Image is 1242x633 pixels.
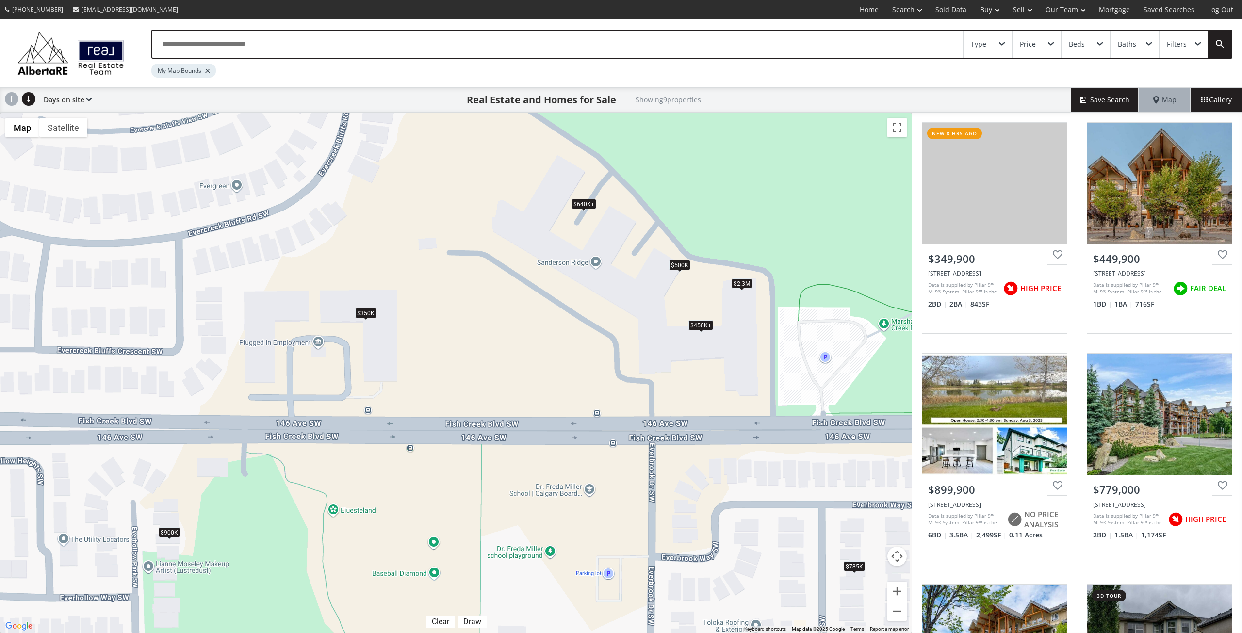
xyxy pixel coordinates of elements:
span: 2 BA [949,299,968,309]
div: Data is supplied by Pillar 9™ MLS® System. Pillar 9™ is the owner of the copyright in its MLS® Sy... [1093,281,1168,296]
span: FAIR DEAL [1190,283,1226,293]
div: Map [1139,88,1191,112]
a: Terms [850,626,864,632]
div: Beds [1069,41,1085,48]
img: rating icon [1005,510,1024,529]
span: Map data ©2025 Google [792,626,845,632]
img: rating icon [1001,279,1020,298]
span: NO PRICE ANALYSIS [1024,509,1061,530]
button: Map camera controls [887,547,907,566]
div: Days on site [39,88,92,112]
div: 2330 Fish Creek Boulevard SW #1312, Calgary, AB T2Y0L1 [1093,501,1226,509]
span: 0.11 Acres [1009,530,1043,540]
h2: Showing 9 properties [636,96,701,103]
div: Price [1020,41,1036,48]
button: Save Search [1071,88,1139,112]
div: Click to draw. [458,617,487,626]
div: 13 Everhollow Park SW, Calgary, AB T2Y 4R3 [928,501,1061,509]
div: $450K+ [688,320,713,330]
div: $785K [844,561,865,571]
div: $350K [355,308,376,318]
div: Filters [1167,41,1187,48]
span: 1,174 SF [1141,530,1166,540]
div: Click to clear. [426,617,455,626]
div: My Map Bounds [151,64,216,78]
div: Data is supplied by Pillar 9™ MLS® System. Pillar 9™ is the owner of the copyright in its MLS® Sy... [1093,512,1163,527]
a: $449,900[STREET_ADDRESS]Data is supplied by Pillar 9™ MLS® System. Pillar 9™ is the owner of the ... [1077,113,1242,343]
img: Logo [13,29,129,78]
a: $899,900[STREET_ADDRESS]Data is supplied by Pillar 9™ MLS® System. Pillar 9™ is the owner of the ... [912,343,1077,574]
div: $779,000 [1093,482,1226,497]
span: [PHONE_NUMBER] [12,5,63,14]
div: $899,900 [928,482,1061,497]
div: $2.3M [732,278,752,288]
span: 3.5 BA [949,530,974,540]
button: Toggle fullscreen view [887,118,907,137]
span: [EMAIL_ADDRESS][DOMAIN_NAME] [82,5,178,14]
div: Draw [461,617,484,626]
a: [EMAIL_ADDRESS][DOMAIN_NAME] [68,0,183,18]
span: HIGH PRICE [1185,514,1226,524]
button: Zoom in [887,582,907,601]
div: Gallery [1191,88,1242,112]
div: 2330 Fish Creek Boulevard SW #1204, Calgary, AB T2Y 0L1 [1093,269,1226,277]
a: Open this area in Google Maps (opens a new window) [3,620,35,633]
div: Type [971,41,986,48]
span: Map [1153,95,1177,105]
span: 1 BD [1093,299,1112,309]
span: Gallery [1201,95,1232,105]
div: $349,900 [928,251,1061,266]
span: 2 BD [928,299,947,309]
button: Zoom out [887,601,907,621]
div: Data is supplied by Pillar 9™ MLS® System. Pillar 9™ is the owner of the copyright in its MLS® Sy... [928,281,998,296]
a: new 8 hrs ago$349,900[STREET_ADDRESS]Data is supplied by Pillar 9™ MLS® System. Pillar 9™ is the ... [912,113,1077,343]
span: 1.5 BA [1114,530,1139,540]
img: rating icon [1166,510,1185,529]
span: 6 BD [928,530,947,540]
a: Report a map error [870,626,909,632]
div: Clear [429,617,452,626]
a: $779,000[STREET_ADDRESS]Data is supplied by Pillar 9™ MLS® System. Pillar 9™ is the owner of the ... [1077,343,1242,574]
span: HIGH PRICE [1020,283,1061,293]
div: $900K [159,527,180,537]
div: $449,900 [1093,251,1226,266]
span: 2,499 SF [976,530,1007,540]
span: 1 BA [1114,299,1133,309]
img: rating icon [1171,279,1190,298]
button: Keyboard shortcuts [744,626,786,633]
span: 843 SF [970,299,989,309]
button: Show satellite imagery [39,118,87,137]
button: Show street map [5,118,39,137]
div: $640K+ [572,199,596,209]
img: Google [3,620,35,633]
div: Baths [1118,41,1136,48]
span: 716 SF [1135,299,1154,309]
div: Data is supplied by Pillar 9™ MLS® System. Pillar 9™ is the owner of the copyright in its MLS® Sy... [928,512,1002,527]
h1: Real Estate and Homes for Sale [467,93,616,107]
span: 2 BD [1093,530,1112,540]
div: 2518 Fishcreek Boulevard SW #2106, Calgary, AB T2Y 4T5 [928,269,1061,277]
div: $500K [669,260,690,270]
